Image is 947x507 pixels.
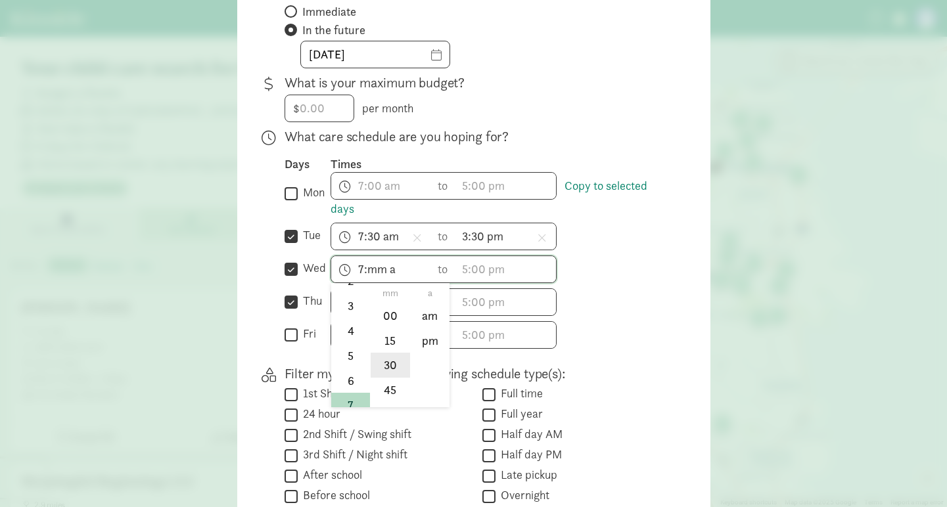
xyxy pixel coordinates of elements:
input: 5:00 pm [456,289,556,315]
input: 7:00 am [331,256,431,282]
label: thu [298,293,322,309]
li: a [411,283,450,303]
li: 3 [331,294,370,319]
input: 5:00 pm [456,322,556,348]
label: 1st Shift / Day shift [298,386,398,401]
label: 24 hour [298,406,340,422]
label: Full time [496,386,543,401]
li: mm [371,283,409,303]
span: to [438,260,450,278]
li: 15 [371,328,409,353]
label: Half day PM [496,447,562,462]
label: 3rd Shift / Night shift [298,447,407,462]
p: Filter my search by the following schedule type(s): [285,364,668,383]
li: pm [411,328,450,353]
label: wed [298,260,326,276]
label: Half day AM [496,426,563,442]
label: Overnight [496,487,549,503]
label: After school [298,467,362,483]
li: 45 [371,378,409,403]
li: am [411,303,450,328]
label: Full year [496,406,543,422]
label: 2nd Shift / Swing shift [298,426,411,442]
input: 5:00 pm [456,256,556,282]
li: 6 [331,368,370,393]
li: 7 [331,393,370,418]
li: 4 [331,319,370,343]
li: 00 [371,303,409,328]
label: Before school [298,487,370,503]
label: fri [298,326,316,342]
label: Late pickup [496,467,557,483]
li: 30 [371,353,409,378]
li: 5 [331,343,370,368]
